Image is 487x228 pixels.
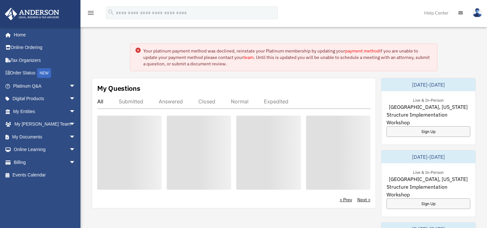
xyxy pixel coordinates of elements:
[87,11,95,17] a: menu
[243,54,254,60] a: team
[5,143,85,156] a: Online Learningarrow_drop_down
[264,98,288,105] div: Expedited
[381,150,475,163] div: [DATE]-[DATE]
[357,196,370,203] a: Next >
[5,80,85,92] a: Platinum Q&Aarrow_drop_down
[5,41,85,54] a: Online Ordering
[69,105,82,118] span: arrow_drop_down
[97,83,140,93] div: My Questions
[69,92,82,106] span: arrow_drop_down
[340,196,352,203] a: < Prev
[5,54,85,67] a: Tax Organizers
[87,9,95,17] i: menu
[473,8,482,17] img: User Pic
[119,98,143,105] div: Submitted
[387,126,470,137] a: Sign Up
[5,169,85,182] a: Events Calendar
[97,98,103,105] div: All
[345,48,379,54] a: payment method
[69,143,82,157] span: arrow_drop_down
[69,118,82,131] span: arrow_drop_down
[408,168,449,175] div: Live & In-Person
[69,80,82,93] span: arrow_drop_down
[5,28,82,41] a: Home
[387,198,470,209] a: Sign Up
[143,48,432,67] div: Your platinum payment method was declined, reinstate your Platinum membership by updating your if...
[5,156,85,169] a: Billingarrow_drop_down
[69,156,82,169] span: arrow_drop_down
[5,92,85,105] a: Digital Productsarrow_drop_down
[231,98,248,105] div: Normal
[381,78,475,91] div: [DATE]-[DATE]
[5,130,85,143] a: My Documentsarrow_drop_down
[159,98,183,105] div: Answered
[5,118,85,131] a: My [PERSON_NAME] Teamarrow_drop_down
[108,9,115,16] i: search
[5,105,85,118] a: My Entitiesarrow_drop_down
[3,8,61,20] img: Anderson Advisors Platinum Portal
[387,111,470,126] span: Structure Implementation Workshop
[5,67,85,80] a: Order StatusNEW
[198,98,215,105] div: Closed
[389,175,468,183] span: [GEOGRAPHIC_DATA], [US_STATE]
[387,183,470,198] span: Structure Implementation Workshop
[69,130,82,144] span: arrow_drop_down
[389,103,468,111] span: [GEOGRAPHIC_DATA], [US_STATE]
[37,68,51,78] div: NEW
[408,96,449,103] div: Live & In-Person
